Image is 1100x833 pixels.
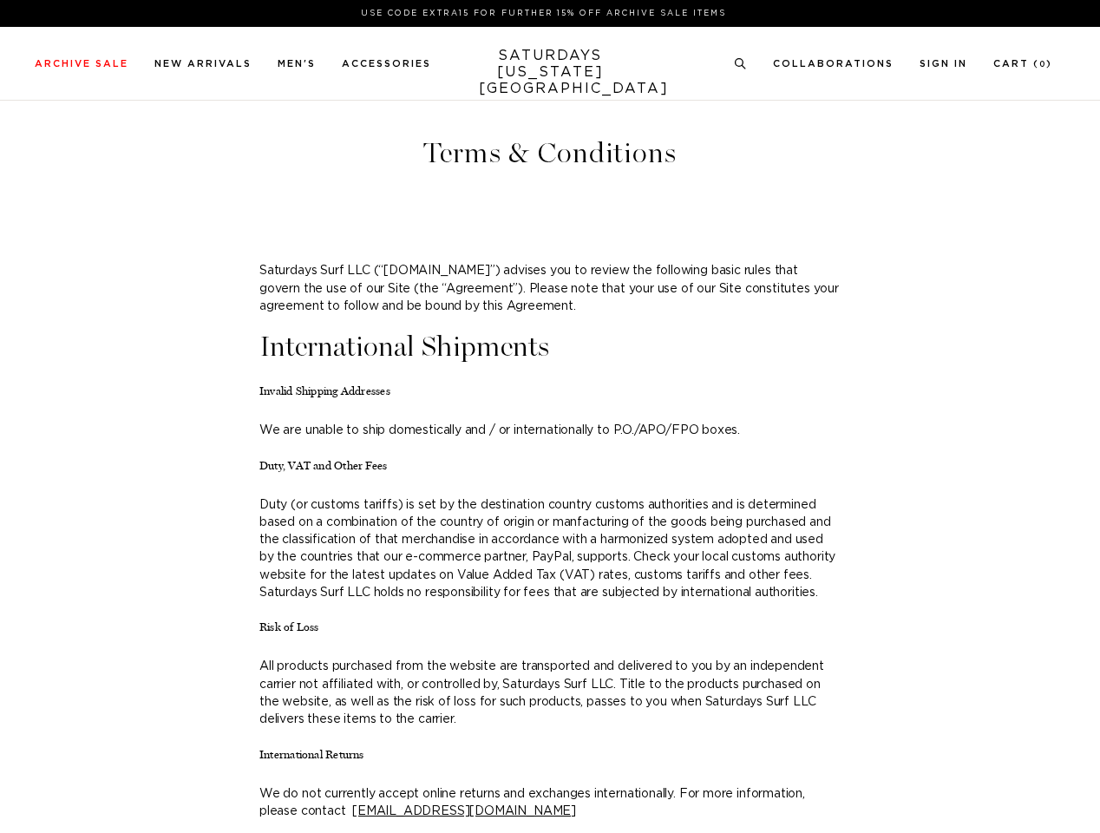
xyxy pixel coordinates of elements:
small: 0 [1039,61,1046,69]
p: All products purchased from the website are transported and delivered to you by an independent ca... [259,658,841,728]
a: Archive Sale [35,59,128,69]
p: We do not currently accept online returns and exchanges internationally. For more information, pl... [259,785,841,821]
h4: Risk of Loss [259,619,841,636]
p: Duty (or customs tariffs) is set by the destination country customs authorities and is determined... [259,496,841,602]
a: New Arrivals [154,59,252,69]
a: [EMAIL_ADDRESS][DOMAIN_NAME] [352,805,576,817]
a: SATURDAYS[US_STATE][GEOGRAPHIC_DATA] [479,48,622,97]
h1: International Shipments [259,332,841,361]
p: We are unable to ship domestically and / or internationally to P.O./APO/FPO boxes. [259,422,841,439]
a: Men's [278,59,316,69]
h4: International Returns [259,746,841,764]
a: Sign In [920,59,967,69]
h1: Terms & Conditions [13,139,1087,167]
a: Collaborations [773,59,894,69]
h4: Duty, VAT and Other Fees [259,457,841,475]
p: Use Code EXTRA15 for Further 15% Off Archive Sale Items [42,7,1045,20]
a: Cart (0) [993,59,1052,69]
p: Saturdays Surf LLC (“[DOMAIN_NAME]”) advises you to review the following basic rules that govern ... [259,262,841,315]
a: Accessories [342,59,431,69]
h4: Invalid Shipping Addresses [259,383,841,400]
